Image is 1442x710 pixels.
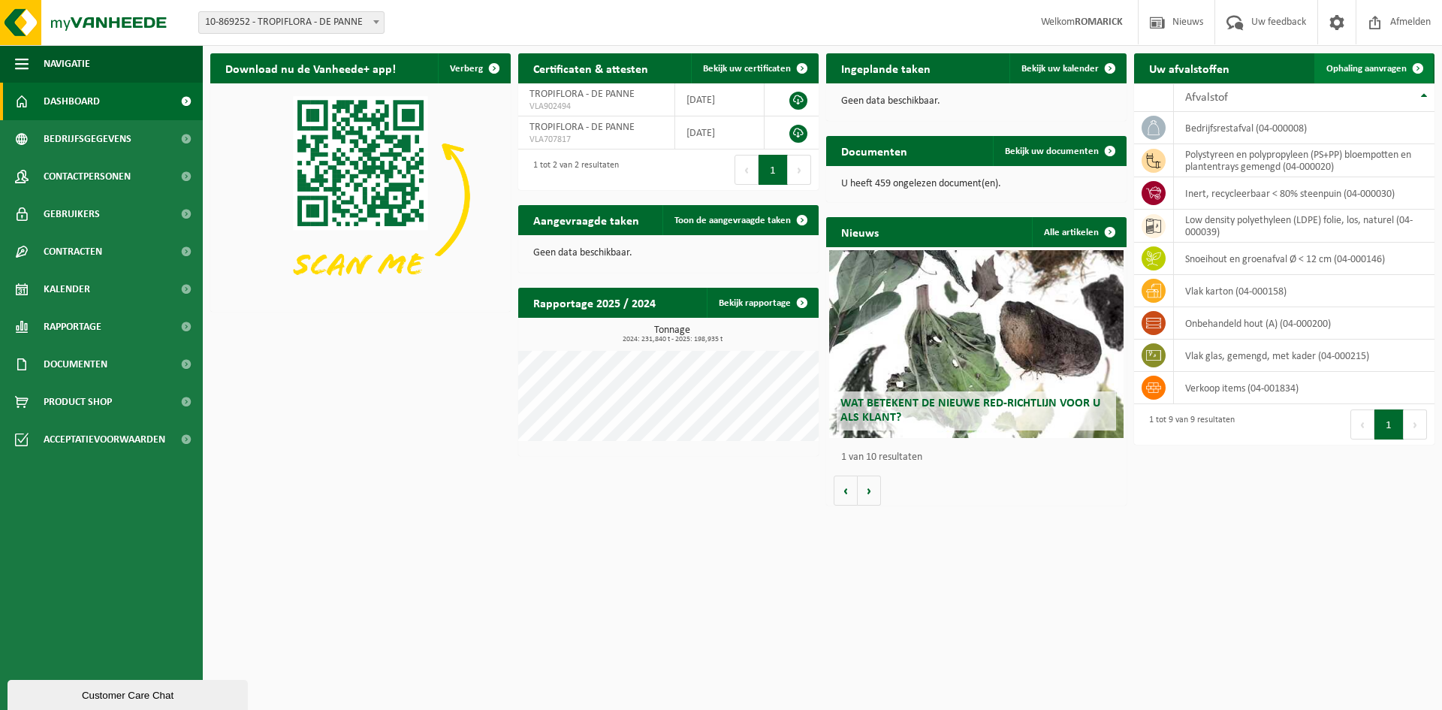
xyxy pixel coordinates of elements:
[1174,112,1434,144] td: bedrijfsrestafval (04-000008)
[1174,144,1434,177] td: polystyreen en polypropyleen (PS+PP) bloempotten en plantentrays gemengd (04-000020)
[199,12,384,33] span: 10-869252 - TROPIFLORA - DE PANNE
[529,122,635,133] span: TROPIFLORA - DE PANNE
[526,336,819,343] span: 2024: 231,840 t - 2025: 198,935 t
[198,11,385,34] span: 10-869252 - TROPIFLORA - DE PANNE
[518,288,671,317] h2: Rapportage 2025 / 2024
[44,346,107,383] span: Documenten
[1174,307,1434,340] td: onbehandeld hout (A) (04-000200)
[662,205,817,235] a: Toon de aangevraagde taken
[8,677,251,710] iframe: chat widget
[44,233,102,270] span: Contracten
[1134,53,1244,83] h2: Uw afvalstoffen
[1174,177,1434,210] td: inert, recycleerbaar < 80% steenpuin (04-000030)
[1374,409,1404,440] button: 1
[1350,409,1374,440] button: Previous
[1174,340,1434,372] td: vlak glas, gemengd, met kader (04-000215)
[44,83,100,120] span: Dashboard
[703,64,791,74] span: Bekijk uw certificaten
[858,476,881,506] button: Volgende
[735,155,759,185] button: Previous
[44,120,131,158] span: Bedrijfsgegevens
[529,89,635,100] span: TROPIFLORA - DE PANNE
[1314,53,1433,83] a: Ophaling aanvragen
[526,325,819,343] h3: Tonnage
[518,53,663,83] h2: Certificaten & attesten
[450,64,483,74] span: Verberg
[829,250,1124,438] a: Wat betekent de nieuwe RED-richtlijn voor u als klant?
[1185,92,1228,104] span: Afvalstof
[1142,408,1235,441] div: 1 tot 9 van 9 resultaten
[44,45,90,83] span: Navigatie
[210,53,411,83] h2: Download nu de Vanheede+ app!
[788,155,811,185] button: Next
[993,136,1125,166] a: Bekijk uw documenten
[529,101,663,113] span: VLA902494
[1174,275,1434,307] td: vlak karton (04-000158)
[44,158,131,195] span: Contactpersonen
[826,136,922,165] h2: Documenten
[841,452,1119,463] p: 1 van 10 resultaten
[674,216,791,225] span: Toon de aangevraagde taken
[1404,409,1427,440] button: Next
[1009,53,1125,83] a: Bekijk uw kalender
[210,83,511,309] img: Download de VHEPlus App
[526,153,619,186] div: 1 tot 2 van 2 resultaten
[675,116,764,150] td: [DATE]
[840,397,1100,424] span: Wat betekent de nieuwe RED-richtlijn voor u als klant?
[44,195,100,233] span: Gebruikers
[675,83,764,116] td: [DATE]
[707,288,817,318] a: Bekijk rapportage
[1174,243,1434,275] td: snoeihout en groenafval Ø < 12 cm (04-000146)
[1326,64,1407,74] span: Ophaling aanvragen
[44,383,112,421] span: Product Shop
[841,179,1112,189] p: U heeft 459 ongelezen document(en).
[759,155,788,185] button: 1
[1174,372,1434,404] td: verkoop items (04-001834)
[438,53,509,83] button: Verberg
[44,421,165,458] span: Acceptatievoorwaarden
[826,217,894,246] h2: Nieuws
[841,96,1112,107] p: Geen data beschikbaar.
[1005,147,1099,156] span: Bekijk uw documenten
[44,270,90,308] span: Kalender
[44,308,101,346] span: Rapportage
[1174,210,1434,243] td: low density polyethyleen (LDPE) folie, los, naturel (04-000039)
[518,205,654,234] h2: Aangevraagde taken
[826,53,946,83] h2: Ingeplande taken
[1032,217,1125,247] a: Alle artikelen
[1075,17,1123,28] strong: ROMARICK
[691,53,817,83] a: Bekijk uw certificaten
[1021,64,1099,74] span: Bekijk uw kalender
[834,476,858,506] button: Vorige
[529,134,663,146] span: VLA707817
[533,248,804,258] p: Geen data beschikbaar.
